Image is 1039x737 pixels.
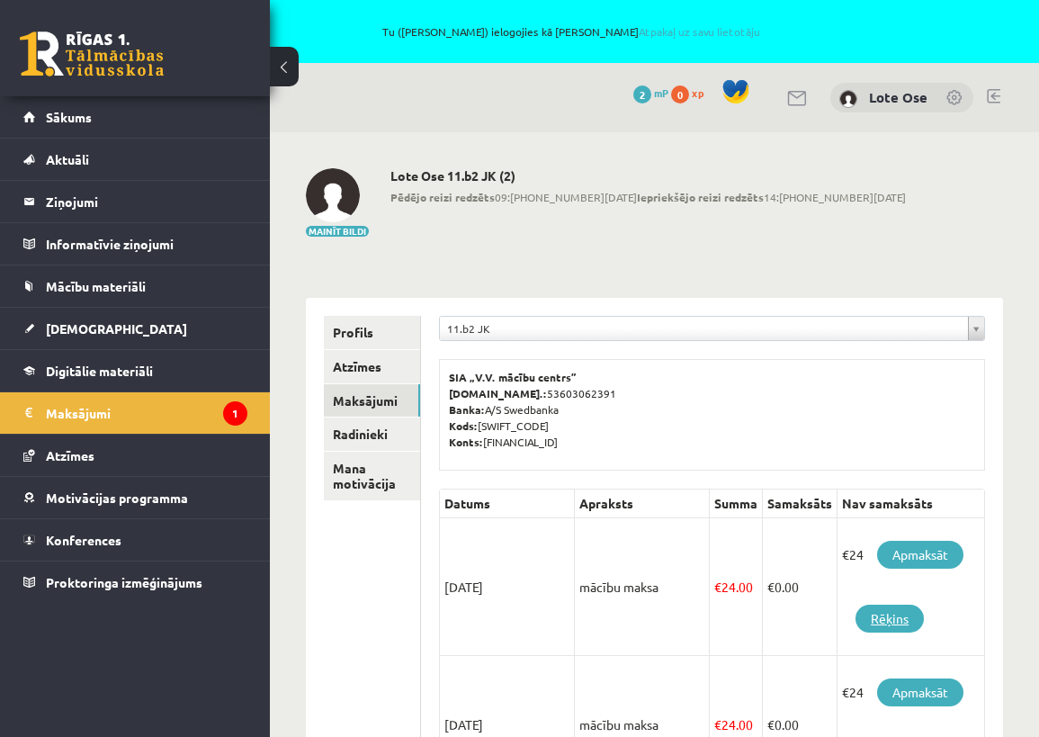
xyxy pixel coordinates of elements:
span: € [714,579,721,595]
b: SIA „V.V. mācību centrs” [449,370,578,384]
a: Maksājumi1 [23,392,247,434]
th: Datums [440,490,575,518]
span: mP [654,85,668,100]
img: Lote Ose [839,90,857,108]
td: 24.00 [710,518,763,656]
button: Mainīt bildi [306,226,369,237]
td: €24 [837,518,985,656]
a: Atpakaļ uz savu lietotāju [639,24,760,39]
span: Mācību materiāli [46,278,146,294]
span: 0 [671,85,689,103]
a: Profils [324,316,420,349]
span: Sākums [46,109,92,125]
a: 2 mP [633,85,668,100]
td: mācību maksa [575,518,710,656]
span: Tu ([PERSON_NAME]) ielogojies kā [PERSON_NAME] [207,26,936,37]
a: Digitālie materiāli [23,350,247,391]
span: Atzīmes [46,447,94,463]
a: Informatīvie ziņojumi [23,223,247,265]
a: Mana motivācija [324,452,420,500]
a: Rīgas 1. Tālmācības vidusskola [20,31,164,76]
legend: Informatīvie ziņojumi [46,223,247,265]
legend: Ziņojumi [46,181,247,222]
a: Atzīmes [23,435,247,476]
a: Motivācijas programma [23,477,247,518]
img: Lote Ose [306,168,360,222]
a: Apmaksāt [877,541,963,569]
span: Motivācijas programma [46,490,188,506]
th: Apraksts [575,490,710,518]
b: Iepriekšējo reizi redzēts [637,190,764,204]
a: [DEMOGRAPHIC_DATA] [23,308,247,349]
th: Summa [710,490,763,518]
a: Rēķins [855,605,924,633]
span: 11.b2 JK [447,317,961,340]
legend: Maksājumi [46,392,247,434]
span: € [767,579,775,595]
a: Maksājumi [324,384,420,418]
span: xp [692,85,703,100]
span: Digitālie materiāli [46,363,153,379]
a: Mācību materiāli [23,265,247,307]
a: Konferences [23,519,247,561]
b: [DOMAIN_NAME].: [449,386,547,400]
a: Ziņojumi [23,181,247,222]
a: Apmaksāt [877,679,963,706]
h2: Lote Ose 11.b2 JK (2) [390,168,906,184]
span: € [767,716,775,733]
th: Samaksāts [763,490,837,518]
b: Konts: [449,435,483,449]
a: Proktoringa izmēģinājums [23,562,247,603]
b: Banka: [449,402,485,417]
td: 0.00 [763,518,837,656]
th: Nav samaksāts [837,490,985,518]
span: 09:[PHONE_NUMBER][DATE] 14:[PHONE_NUMBER][DATE] [390,189,906,205]
span: [DEMOGRAPHIC_DATA] [46,320,187,337]
a: Sākums [23,96,247,138]
span: Aktuāli [46,151,89,167]
a: Lote Ose [869,88,927,106]
a: 0 xp [671,85,712,100]
a: Radinieki [324,418,420,451]
span: Konferences [46,532,121,548]
span: Proktoringa izmēģinājums [46,574,202,590]
p: 53603062391 A/S Swedbanka [SWIFT_CODE] [FINANCIAL_ID] [449,369,975,450]
span: 2 [633,85,651,103]
a: Atzīmes [324,350,420,383]
a: 11.b2 JK [440,317,984,340]
b: Pēdējo reizi redzēts [390,190,495,204]
td: [DATE] [440,518,575,656]
a: Aktuāli [23,139,247,180]
i: 1 [223,401,247,426]
b: Kods: [449,418,478,433]
span: € [714,716,721,733]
